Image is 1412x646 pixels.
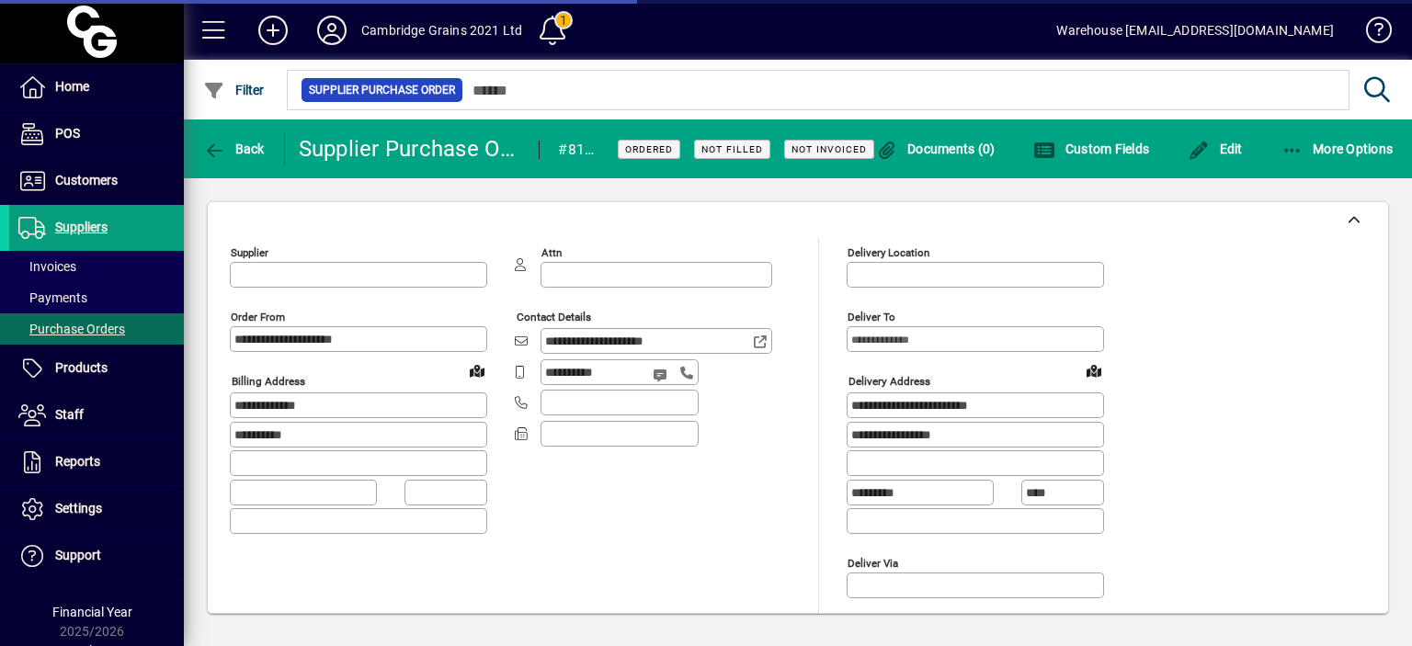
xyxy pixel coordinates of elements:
[625,143,673,155] span: Ordered
[1183,132,1247,165] button: Edit
[361,16,522,45] div: Cambridge Grains 2021 Ltd
[55,220,108,234] span: Suppliers
[55,548,101,562] span: Support
[9,111,184,157] a: POS
[55,454,100,469] span: Reports
[203,142,265,156] span: Back
[701,143,763,155] span: Not Filled
[1079,356,1109,385] a: View on map
[848,556,898,569] mat-label: Deliver via
[309,81,455,99] span: Supplier Purchase Order
[1281,142,1394,156] span: More Options
[55,79,89,94] span: Home
[18,322,125,336] span: Purchase Orders
[9,64,184,110] a: Home
[848,311,895,323] mat-label: Deliver To
[55,407,84,422] span: Staff
[848,246,929,259] mat-label: Delivery Location
[9,313,184,345] a: Purchase Orders
[1277,132,1398,165] button: More Options
[9,158,184,204] a: Customers
[9,251,184,282] a: Invoices
[1188,142,1243,156] span: Edit
[558,135,595,164] div: #8189
[199,132,269,165] button: Back
[55,360,108,375] span: Products
[18,259,76,274] span: Invoices
[9,346,184,391] a: Products
[640,353,684,397] button: Send SMS
[1056,16,1334,45] div: Warehouse [EMAIL_ADDRESS][DOMAIN_NAME]
[9,439,184,485] a: Reports
[231,311,285,323] mat-label: Order from
[302,14,361,47] button: Profile
[199,74,269,107] button: Filter
[462,356,492,385] a: View on map
[1033,142,1149,156] span: Custom Fields
[9,533,184,579] a: Support
[52,605,132,619] span: Financial Year
[18,290,87,305] span: Payments
[876,142,996,156] span: Documents (0)
[299,134,521,164] div: Supplier Purchase Order
[1352,4,1389,63] a: Knowledge Base
[184,132,285,165] app-page-header-button: Back
[55,173,118,187] span: Customers
[55,501,102,516] span: Settings
[231,246,268,259] mat-label: Supplier
[203,83,265,97] span: Filter
[244,14,302,47] button: Add
[9,282,184,313] a: Payments
[55,126,80,141] span: POS
[9,392,184,438] a: Staff
[871,132,1000,165] button: Documents (0)
[541,246,562,259] mat-label: Attn
[791,143,867,155] span: Not Invoiced
[1029,132,1154,165] button: Custom Fields
[9,486,184,532] a: Settings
